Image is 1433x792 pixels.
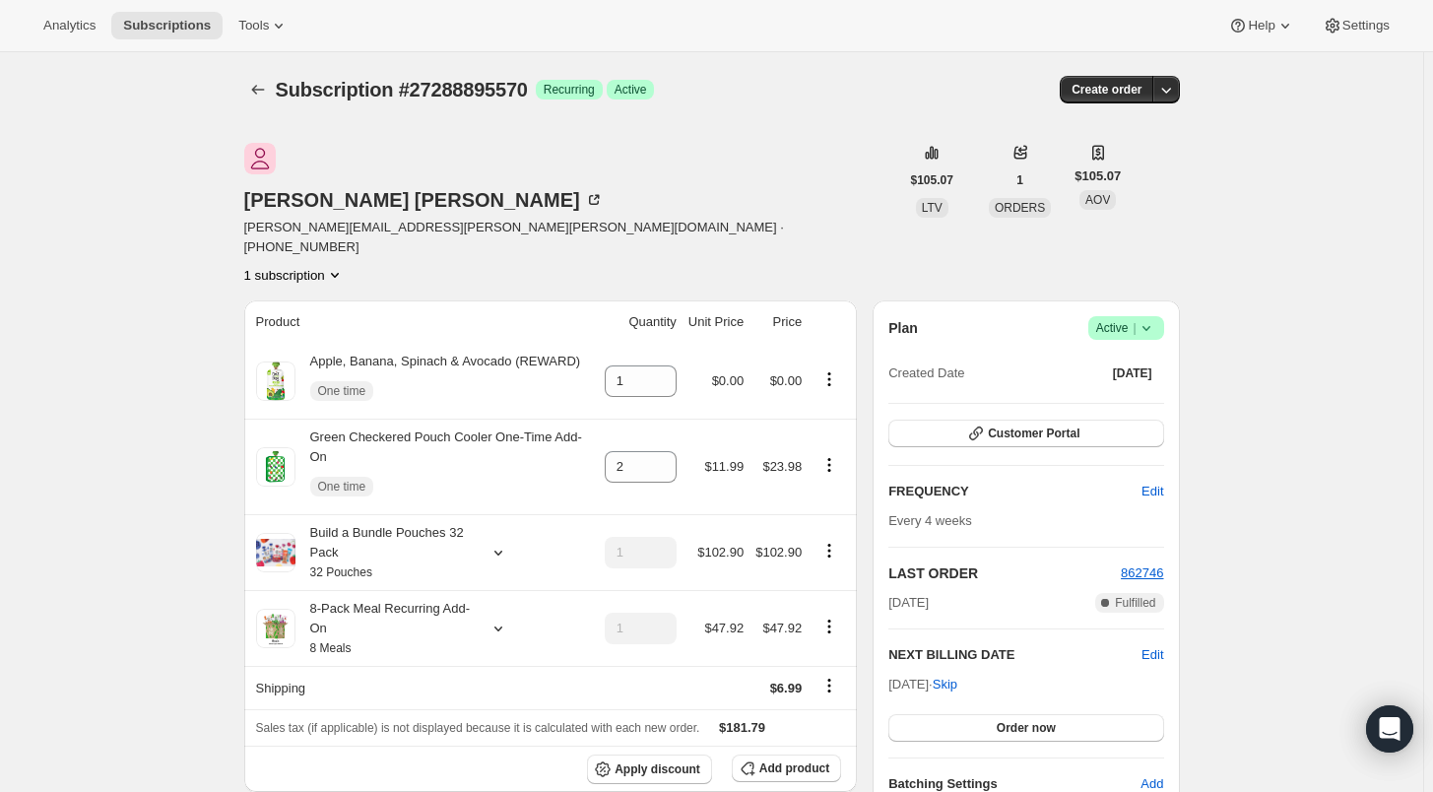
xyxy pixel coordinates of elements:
span: Tools [238,18,269,33]
span: Active [615,82,647,98]
th: Price [749,300,808,344]
div: Apple, Banana, Spinach & Avocado (REWARD) [295,352,581,411]
th: Product [244,300,599,344]
span: Subscriptions [123,18,211,33]
span: ORDERS [995,201,1045,215]
h2: LAST ORDER [888,563,1121,583]
button: Product actions [814,616,845,637]
button: Settings [1311,12,1401,39]
span: Active [1096,318,1156,338]
h2: FREQUENCY [888,482,1141,501]
span: $0.00 [770,373,803,388]
button: Edit [1141,645,1163,665]
h2: Plan [888,318,918,338]
button: Skip [921,669,969,700]
span: [PERSON_NAME][EMAIL_ADDRESS][PERSON_NAME][PERSON_NAME][DOMAIN_NAME] · [PHONE_NUMBER] [244,218,899,257]
span: $181.79 [719,720,765,735]
button: Edit [1130,476,1175,507]
small: 8 Meals [310,641,352,655]
span: Subscription #27288895570 [276,79,528,100]
div: [PERSON_NAME] [PERSON_NAME] [244,190,604,210]
button: $105.07 [899,166,965,194]
button: Product actions [814,540,845,561]
span: AOV [1085,193,1110,207]
span: $0.00 [712,373,745,388]
span: $105.07 [911,172,953,188]
span: Sales tax (if applicable) is not displayed because it is calculated with each new order. [256,721,700,735]
img: product img [256,362,295,401]
span: Customer Portal [988,426,1079,441]
button: Order now [888,714,1163,742]
h2: NEXT BILLING DATE [888,645,1141,665]
th: Quantity [599,300,683,344]
button: Product actions [814,454,845,476]
div: 8-Pack Meal Recurring Add-On [295,599,473,658]
span: Jose Vera Solis [244,143,276,174]
img: product img [259,609,293,648]
span: Skip [933,675,957,694]
span: Settings [1342,18,1390,33]
span: Apply discount [615,761,700,777]
span: Every 4 weeks [888,513,972,528]
button: [DATE] [1101,360,1164,387]
span: Help [1248,18,1274,33]
img: product img [259,447,293,487]
span: One time [318,383,366,399]
span: $105.07 [1075,166,1121,186]
button: Analytics [32,12,107,39]
button: Customer Portal [888,420,1163,447]
span: Analytics [43,18,96,33]
button: Create order [1060,76,1153,103]
span: One time [318,479,366,495]
button: 862746 [1121,563,1163,583]
div: Build a Bundle Pouches 32 Pack [295,523,473,582]
span: $23.98 [762,459,802,474]
span: Add product [759,760,829,776]
span: 1 [1016,172,1023,188]
span: $102.90 [755,545,802,560]
a: 862746 [1121,565,1163,580]
span: $102.90 [697,545,744,560]
div: Open Intercom Messenger [1366,705,1413,753]
button: Shipping actions [814,675,845,696]
span: Order now [997,720,1056,736]
span: | [1133,320,1136,336]
button: 1 [1005,166,1035,194]
span: Create order [1072,82,1141,98]
span: $6.99 [770,681,803,695]
button: Add product [732,755,841,782]
span: LTV [922,201,943,215]
button: Help [1216,12,1306,39]
button: Subscriptions [111,12,223,39]
span: Edit [1141,482,1163,501]
th: Unit Price [683,300,749,344]
button: Apply discount [587,755,712,784]
span: Recurring [544,82,595,98]
button: Tools [227,12,300,39]
span: $47.92 [762,621,802,635]
span: $47.92 [704,621,744,635]
span: [DATE] · [888,677,957,692]
button: Subscriptions [244,76,272,103]
span: Fulfilled [1115,595,1155,611]
button: Product actions [814,368,845,390]
span: [DATE] [1113,365,1152,381]
small: 32 Pouches [310,565,372,579]
span: Created Date [888,363,964,383]
span: [DATE] [888,593,929,613]
th: Shipping [244,666,599,709]
button: Product actions [244,265,345,285]
span: $11.99 [704,459,744,474]
div: Green Checkered Pouch Cooler One-Time Add-On [295,428,593,506]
